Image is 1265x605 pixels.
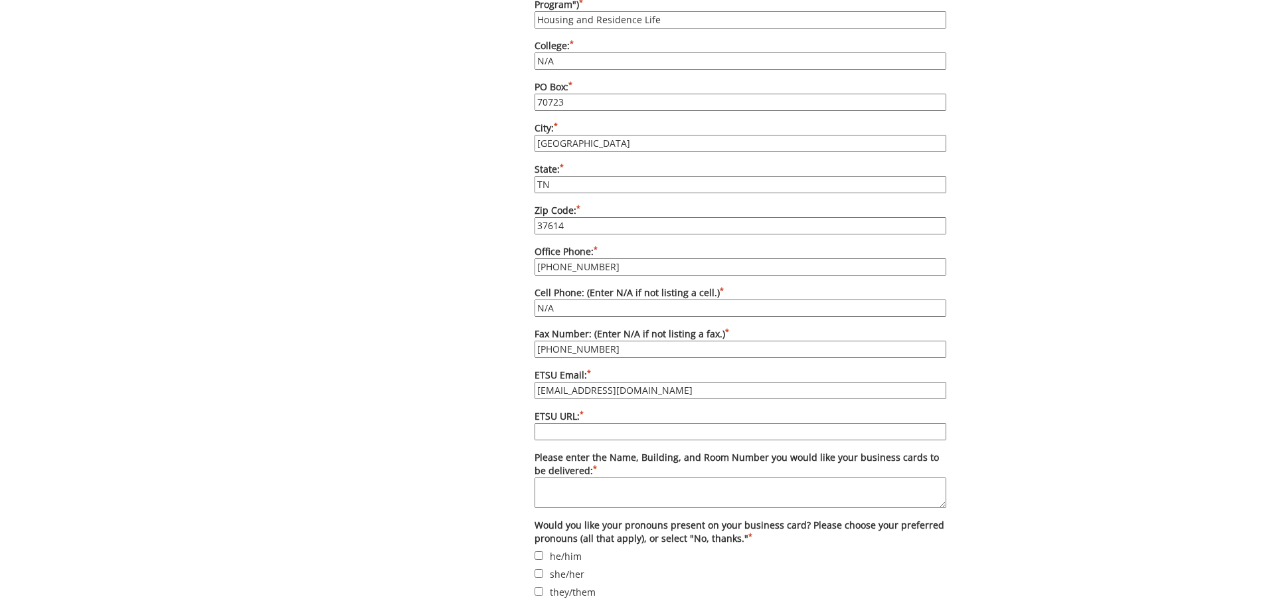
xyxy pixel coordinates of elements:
[535,52,946,70] input: College:*
[535,341,946,358] input: Fax Number: (Enter N/A if not listing a fax.)*
[535,587,543,596] input: they/them
[535,382,946,399] input: ETSU Email:*
[535,204,946,234] label: Zip Code:
[535,135,946,152] input: City:*
[535,451,946,508] label: Please enter the Name, Building, and Room Number you would like your business cards to be delivered:
[535,551,543,560] input: he/him
[535,80,946,111] label: PO Box:
[535,569,543,578] input: she/her
[535,176,946,193] input: State:*
[535,94,946,111] input: PO Box:*
[535,245,946,276] label: Office Phone:
[535,217,946,234] input: Zip Code:*
[535,163,946,193] label: State:
[535,549,946,563] label: he/him
[535,477,946,508] textarea: Please enter the Name, Building, and Room Number you would like your business cards to be deliver...
[535,122,946,152] label: City:
[535,519,946,545] label: Would you like your pronouns present on your business card? Please choose your preferred pronouns...
[535,11,946,29] input: Department/Office/Program, etc.: (i.e., Enter "Department of x", "Office of x", or "x Program")*
[535,286,946,317] label: Cell Phone: (Enter N/A if not listing a cell.)
[535,369,946,399] label: ETSU Email:
[535,39,946,70] label: College:
[535,566,946,581] label: she/her
[535,300,946,317] input: Cell Phone: (Enter N/A if not listing a cell.)*
[535,423,946,440] input: ETSU URL:*
[535,327,946,358] label: Fax Number: (Enter N/A if not listing a fax.)
[535,258,946,276] input: Office Phone:*
[535,584,946,599] label: they/them
[535,410,946,440] label: ETSU URL:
